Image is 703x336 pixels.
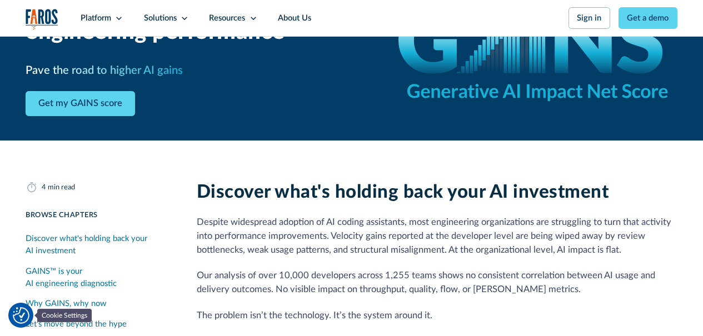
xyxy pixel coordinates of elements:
[26,298,107,310] div: Why GAINS, why now
[26,314,172,335] a: Let's move beyond the hype
[569,7,610,29] a: Sign in
[26,91,135,116] a: Get my GAINS score
[209,12,245,24] div: Resources
[26,261,172,294] a: GAINS™ is your AI engineering diagnostic
[48,182,75,193] div: min read
[26,62,183,79] h3: Pave the road to higher AI gains
[197,309,677,323] p: The problem isn’t the technology. It’s the system around it.
[197,181,677,203] h2: Discover what's holding back your AI investment
[619,7,677,29] a: Get a demo
[13,307,29,324] img: Revisit consent button
[26,294,172,314] a: Why GAINS, why now
[26,318,127,330] div: Let's move beyond the hype
[26,233,172,257] div: Discover what's holding back your AI investment
[26,9,58,30] a: home
[42,182,46,193] div: 4
[26,265,172,290] div: GAINS™ is your AI engineering diagnostic
[197,215,677,257] p: Despite widespread adoption of AI coding assistants, most engineering organizations are strugglin...
[26,210,172,220] div: Browse Chapters
[13,307,29,324] button: Cookie Settings
[81,12,111,24] div: Platform
[144,12,177,24] div: Solutions
[26,9,58,30] img: Logo of the analytics and reporting company Faros.
[26,229,172,262] a: Discover what's holding back your AI investment
[197,269,677,297] p: Our analysis of over 10,000 developers across 1,255 teams shows no consistent correlation between...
